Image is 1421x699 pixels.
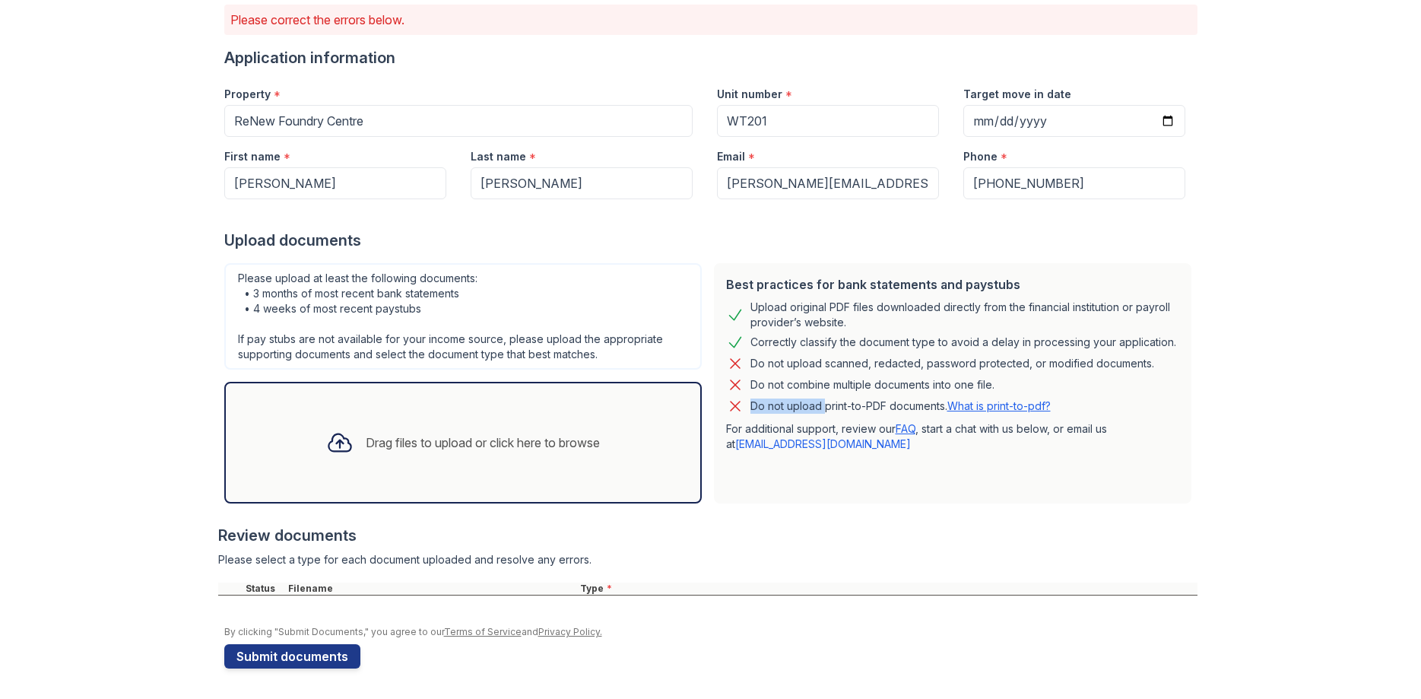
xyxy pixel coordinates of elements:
div: Type [577,583,1197,595]
div: Status [243,583,285,595]
div: By clicking "Submit Documents," you agree to our and [224,626,1197,638]
label: Unit number [717,87,782,102]
label: Last name [471,149,526,164]
div: Correctly classify the document type to avoid a delay in processing your application. [750,333,1176,351]
a: Privacy Policy. [538,626,602,637]
label: Phone [963,149,998,164]
div: Do not combine multiple documents into one file. [750,376,994,394]
p: For additional support, review our , start a chat with us below, or email us at [726,421,1179,452]
a: FAQ [896,422,915,435]
div: Drag files to upload or click here to browse [366,434,600,452]
div: Upload documents [224,230,1197,251]
div: Application information [224,47,1197,68]
a: Terms of Service [444,626,522,637]
div: Review documents [218,525,1197,546]
div: Best practices for bank statements and paystubs [726,275,1179,294]
p: Please correct the errors below. [230,11,1191,29]
button: Submit documents [224,644,360,669]
div: Please upload at least the following documents: • 3 months of most recent bank statements • 4 wee... [224,263,702,370]
label: Property [224,87,271,102]
label: First name [224,149,281,164]
div: Filename [285,583,577,595]
a: [EMAIL_ADDRESS][DOMAIN_NAME] [735,437,911,450]
div: Please select a type for each document uploaded and resolve any errors. [218,552,1197,567]
label: Target move in date [963,87,1071,102]
div: Do not upload scanned, redacted, password protected, or modified documents. [750,354,1154,373]
label: Email [717,149,745,164]
div: Upload original PDF files downloaded directly from the financial institution or payroll provider’... [750,300,1179,330]
a: What is print-to-pdf? [947,399,1051,412]
p: Do not upload print-to-PDF documents. [750,399,1051,414]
